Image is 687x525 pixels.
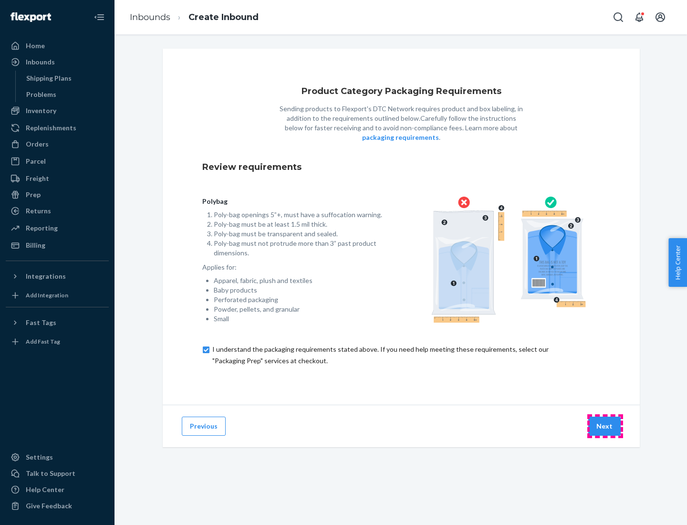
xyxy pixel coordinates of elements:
li: Apparel, fabric, plush and textiles [214,276,386,285]
div: Inventory [26,106,56,115]
button: Open account menu [651,8,670,27]
div: Freight [26,174,49,183]
a: Billing [6,238,109,253]
a: Freight [6,171,109,186]
div: Review requirements [202,154,600,181]
a: Add Fast Tag [6,334,109,349]
div: Parcel [26,157,46,166]
div: Talk to Support [26,469,75,478]
a: Add Integration [6,288,109,303]
a: Returns [6,203,109,219]
a: Inbounds [130,12,170,22]
div: Settings [26,452,53,462]
li: Baby products [214,285,386,295]
button: Open Search Box [609,8,628,27]
img: polybag.ac92ac876edd07edd96c1eaacd328395.png [431,197,586,323]
p: Sending products to Flexport's DTC Network requires product and box labeling, in addition to the ... [277,104,525,142]
li: Poly-bag must be transparent and sealed. [214,229,386,239]
div: Fast Tags [26,318,56,327]
p: Applies for: [202,262,386,272]
div: Billing [26,241,45,250]
li: Powder, pellets, and granular [214,304,386,314]
img: Flexport logo [10,12,51,22]
div: Replenishments [26,123,76,133]
ol: breadcrumbs [122,3,266,31]
a: Problems [21,87,109,102]
div: Inbounds [26,57,55,67]
p: Polybag [202,197,386,206]
a: Inventory [6,103,109,118]
a: Create Inbound [188,12,259,22]
a: Settings [6,450,109,465]
div: Problems [26,90,56,99]
a: Shipping Plans [21,71,109,86]
a: Inbounds [6,54,109,70]
a: Replenishments [6,120,109,136]
div: Add Integration [26,291,68,299]
div: Reporting [26,223,58,233]
a: Reporting [6,220,109,236]
button: Next [588,417,621,436]
h1: Product Category Packaging Requirements [302,87,501,96]
li: Poly-bag openings 5”+, must have a suffocation warning. [214,210,386,220]
div: Help Center [26,485,64,494]
button: Fast Tags [6,315,109,330]
div: Home [26,41,45,51]
div: Returns [26,206,51,216]
div: Prep [26,190,41,199]
li: Small [214,314,386,324]
button: Give Feedback [6,498,109,514]
a: Parcel [6,154,109,169]
a: Prep [6,187,109,202]
button: Close Navigation [90,8,109,27]
div: Add Fast Tag [26,337,60,346]
a: Orders [6,136,109,152]
div: Integrations [26,272,66,281]
button: Help Center [668,238,687,287]
div: Orders [26,139,49,149]
button: Previous [182,417,226,436]
button: packaging requirements [362,133,439,142]
div: Shipping Plans [26,73,72,83]
button: Open notifications [630,8,649,27]
li: Poly-bag must be at least 1.5 mil thick. [214,220,386,229]
a: Home [6,38,109,53]
div: Give Feedback [26,501,72,511]
li: Perforated packaging [214,295,386,304]
button: Integrations [6,269,109,284]
li: Poly-bag must not protrude more than 3” past product dimensions. [214,239,386,258]
a: Talk to Support [6,466,109,481]
a: Help Center [6,482,109,497]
